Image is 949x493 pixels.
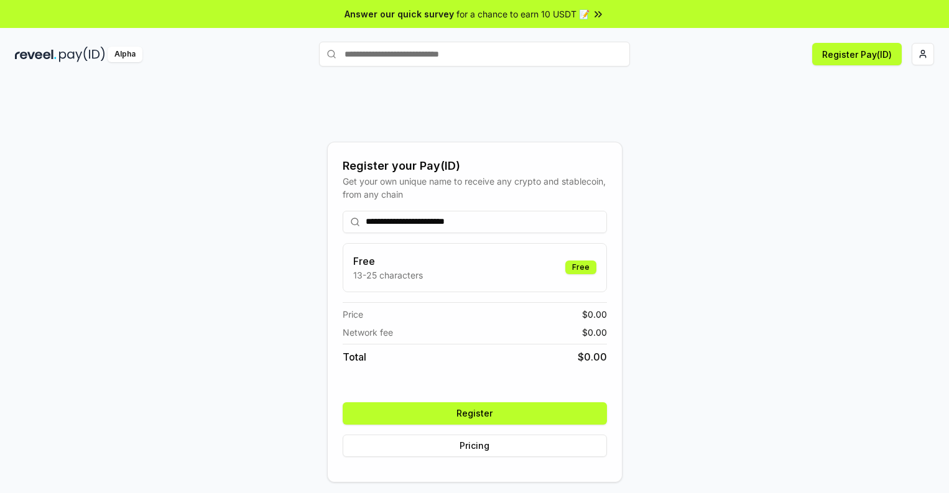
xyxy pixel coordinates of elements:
[565,260,596,274] div: Free
[353,254,423,269] h3: Free
[343,157,607,175] div: Register your Pay(ID)
[343,435,607,457] button: Pricing
[812,43,902,65] button: Register Pay(ID)
[343,326,393,339] span: Network fee
[15,47,57,62] img: reveel_dark
[582,326,607,339] span: $ 0.00
[343,402,607,425] button: Register
[343,175,607,201] div: Get your own unique name to receive any crypto and stablecoin, from any chain
[343,308,363,321] span: Price
[582,308,607,321] span: $ 0.00
[59,47,105,62] img: pay_id
[343,349,366,364] span: Total
[456,7,590,21] span: for a chance to earn 10 USDT 📝
[108,47,142,62] div: Alpha
[345,7,454,21] span: Answer our quick survey
[353,269,423,282] p: 13-25 characters
[578,349,607,364] span: $ 0.00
